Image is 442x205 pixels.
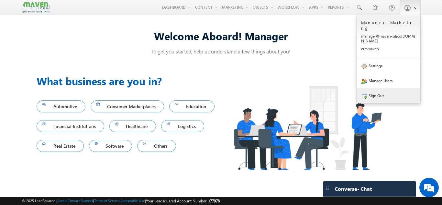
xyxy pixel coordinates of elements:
[22,2,49,13] img: Custom Logo
[221,73,394,183] img: Industry.png
[357,15,420,58] a: Manager Marketing manager@maven-silico[DOMAIN_NAME] crmmaven
[361,20,416,31] p: Manager Marketing
[68,199,93,203] a: Contact Support
[120,199,145,203] a: Acceptable Use
[325,186,330,191] img: carter-drag
[357,73,420,88] a: Manage Users
[37,48,405,55] p: To get you started, help us understand a few things about you!
[37,73,221,89] h3: What business are you in?
[34,34,109,42] div: Chat with us now
[146,199,220,203] span: Your Leadsquared Account Number is
[106,3,122,19] div: Minimize live chat window
[88,159,117,168] em: Start Chat
[94,199,119,203] a: Terms of Service
[143,142,170,150] span: Others
[8,60,118,154] textarea: Type your message and hit 'Enter'
[175,102,209,111] span: Education
[357,58,420,73] a: Settings
[37,29,405,43] div: Welcome Aboard! Manager
[42,122,98,131] span: Financial Institutions
[335,186,372,192] span: Converse - Chat
[95,142,127,150] span: Software
[57,199,67,203] a: About
[22,198,220,204] span: © 2025 LeadSquared | | | | |
[361,46,416,51] p: crmma ven
[210,199,220,203] span: 77978
[115,122,150,131] span: Healthcare
[357,88,420,103] a: Sign Out
[42,102,80,111] span: Automotive
[42,142,78,150] span: Real Estate
[361,34,416,43] p: manag er@ma ven-s ilico [DOMAIN_NAME]
[96,102,159,111] span: Consumer Marketplaces
[11,34,27,42] img: d_60004797649_company_0_60004797649
[167,122,198,131] span: Logistics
